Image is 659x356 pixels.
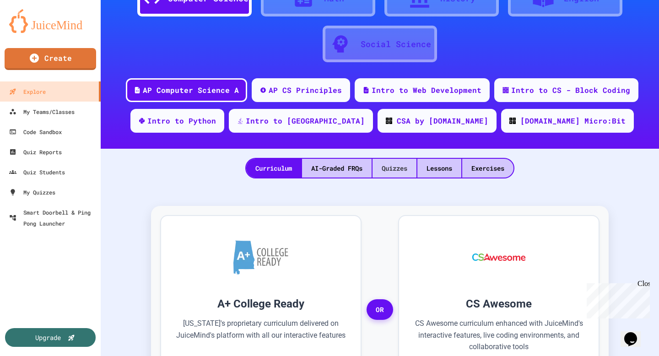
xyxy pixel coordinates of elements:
[511,85,630,96] div: Intro to CS - Block Coding
[5,48,96,70] a: Create
[386,118,392,124] img: CODE_logo_RGB.png
[361,38,431,50] div: Social Science
[269,85,342,96] div: AP CS Principles
[372,85,481,96] div: Intro to Web Development
[9,146,62,157] div: Quiz Reports
[462,159,513,178] div: Exercises
[175,318,347,353] p: [US_STATE]'s proprietary curriculum delivered on JuiceMind's platform with all our interactive fe...
[4,4,63,58] div: Chat with us now!Close
[9,86,46,97] div: Explore
[463,230,535,285] img: CS Awesome
[520,115,626,126] div: [DOMAIN_NAME] Micro:Bit
[509,118,516,124] img: CODE_logo_RGB.png
[147,115,216,126] div: Intro to Python
[175,296,347,312] h3: A+ College Ready
[302,159,372,178] div: AI-Graded FRQs
[413,296,585,312] h3: CS Awesome
[246,115,365,126] div: Intro to [GEOGRAPHIC_DATA]
[9,106,75,117] div: My Teams/Classes
[417,159,461,178] div: Lessons
[35,333,61,342] div: Upgrade
[9,207,97,229] div: Smart Doorbell & Ping Pong Launcher
[9,187,55,198] div: My Quizzes
[373,159,416,178] div: Quizzes
[621,319,650,347] iframe: chat widget
[583,280,650,318] iframe: chat widget
[246,159,301,178] div: Curriculum
[367,299,393,320] span: OR
[9,9,92,33] img: logo-orange.svg
[143,85,239,96] div: AP Computer Science A
[413,318,585,353] p: CS Awesome curriculum enhanced with JuiceMind's interactive features, live coding environments, a...
[233,240,288,275] img: A+ College Ready
[9,167,65,178] div: Quiz Students
[397,115,488,126] div: CSA by [DOMAIN_NAME]
[9,126,62,137] div: Code Sandbox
